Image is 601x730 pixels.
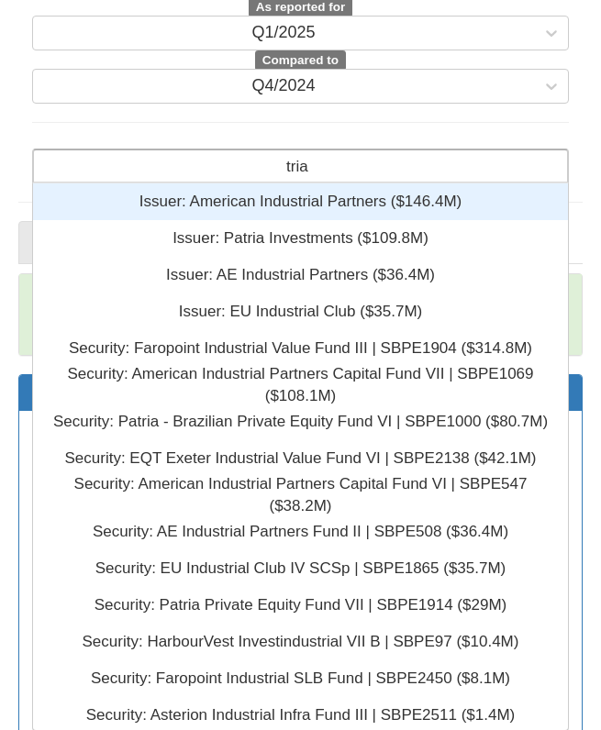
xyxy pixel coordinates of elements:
div: Security: ‎American Industrial Partners Capital Fund VI | SBPE547 ‎($38.2M)‏ [33,477,568,514]
div: Security: ‎AE Industrial Partners Fund II | SBPE508 ‎($36.4M)‏ [33,514,568,550]
a: Category Breakdown [18,221,216,265]
div: Issuer: ‎American Industrial Partners ‎($146.4M)‏ [33,183,568,220]
div: Issuer: ‎AE Industrial Partners ‎($36.4M)‏ [33,257,568,293]
div: Q1/2025 [251,24,315,42]
div: Security: ‎Patria - Brazilian Private Equity Fund VI | SBPE1000 ‎($80.7M)‏ [33,404,568,440]
div: Q4/2024 [251,77,315,95]
div: Security: ‎EU Industrial Club IV SCSp | SBPE1865 ‎($35.7M)‏ [33,550,568,587]
div: Security: ‎Faropoint Industrial SLB Fund | SBPE2450 ‎($8.1M)‏ [33,660,568,697]
div: Security: ‎Patria Private Equity Fund VII | SBPE1914 ‎($29M)‏ [33,587,568,624]
span: Compared to [255,50,346,71]
div: Security: ‎EQT Exeter Industrial Value Fund VI | SBPE2138 ‎($42.1M)‏ [33,440,568,477]
div: Security: ‎Faropoint Industrial Value Fund III | SBPE1904 ‎($314.8M)‏ [33,330,568,367]
div: Issuer: ‎Patria Investments ‎($109.8M)‏ [33,220,568,257]
div: Security: ‎American Industrial Partners Capital Fund VII | SBPE1069 ‎($108.1M)‏ [33,367,568,404]
div: Security: ‎HarbourVest Investindustrial VII B | SBPE97 ‎($10.4M)‏ [33,624,568,660]
div: Issuer: ‎EU Industrial Club ‎($35.7M)‏ [33,293,568,330]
